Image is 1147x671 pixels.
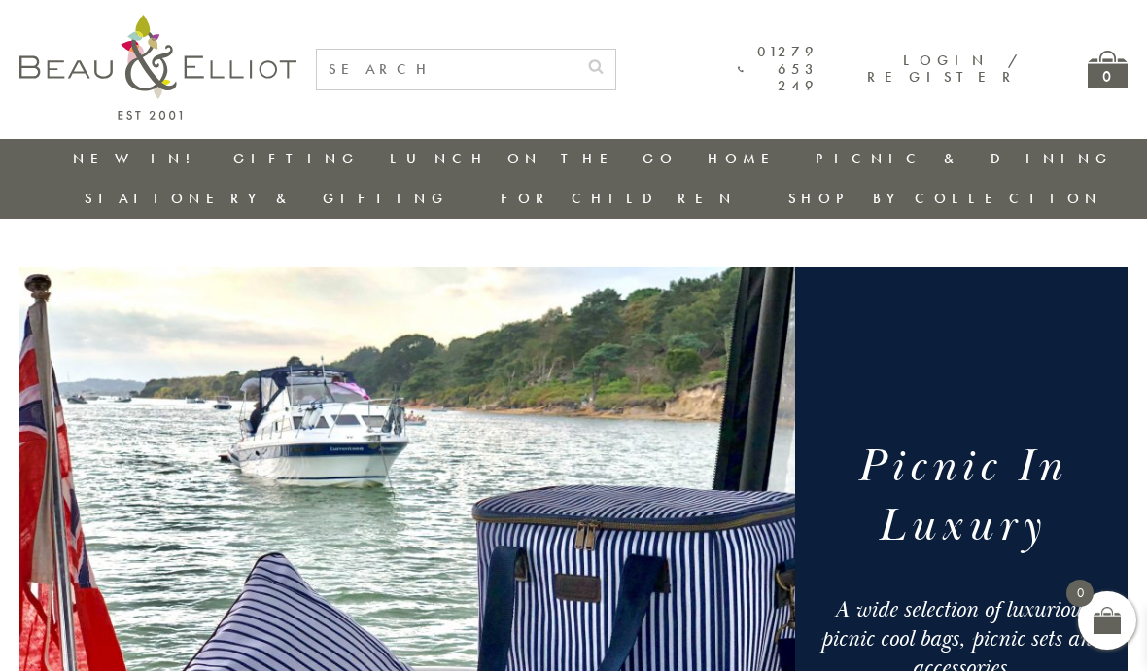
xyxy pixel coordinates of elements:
a: For Children [501,189,737,208]
a: 01279 653 249 [738,44,818,94]
a: 0 [1088,51,1128,88]
span: 0 [1066,580,1094,607]
a: New in! [73,149,203,168]
a: Gifting [233,149,360,168]
a: Lunch On The Go [390,149,678,168]
a: Shop by collection [788,189,1102,208]
img: logo [19,15,296,120]
a: Home [708,149,785,168]
a: Picnic & Dining [816,149,1113,168]
a: Login / Register [867,51,1020,87]
a: Stationery & Gifting [85,189,449,208]
input: SEARCH [317,50,576,89]
h1: Picnic In Luxury [812,438,1111,556]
